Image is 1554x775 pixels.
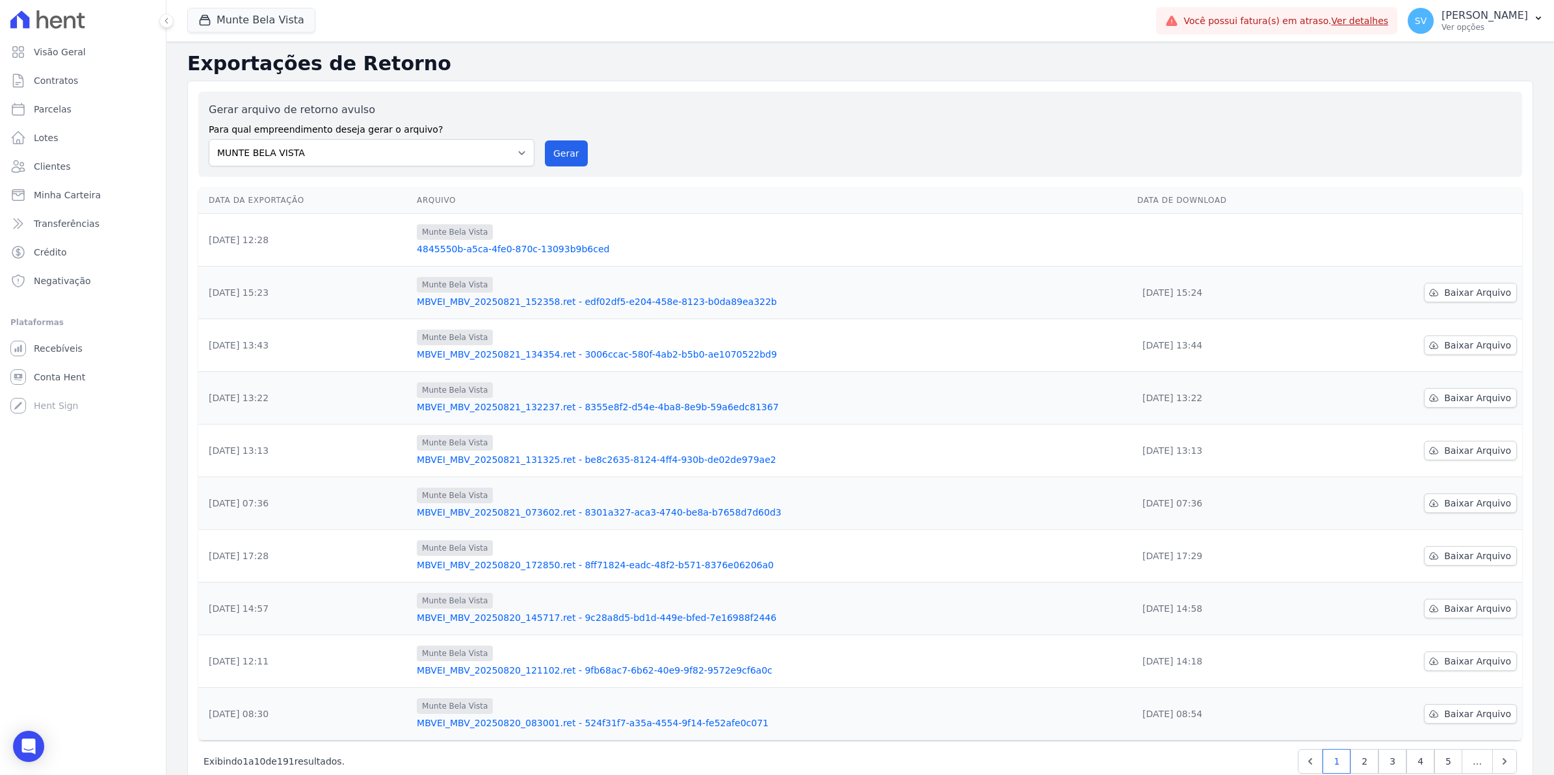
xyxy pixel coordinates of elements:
span: Baixar Arquivo [1444,655,1511,668]
a: Lotes [5,125,161,151]
a: 3 [1378,749,1406,774]
a: MBVEI_MBV_20250820_172850.ret - 8ff71824-eadc-48f2-b571-8376e06206a0 [417,558,1127,571]
h2: Exportações de Retorno [187,52,1533,75]
span: Transferências [34,217,99,230]
div: Open Intercom Messenger [13,731,44,762]
span: Crédito [34,246,67,259]
a: MBVEI_MBV_20250820_145717.ret - 9c28a8d5-bd1d-449e-bfed-7e16988f2446 [417,611,1127,624]
p: Ver opções [1442,22,1528,33]
a: Baixar Arquivo [1424,441,1517,460]
span: Recebíveis [34,342,83,355]
a: MBVEI_MBV_20250820_083001.ret - 524f31f7-a35a-4554-9f14-fe52afe0c071 [417,716,1127,729]
td: [DATE] 15:24 [1132,267,1324,319]
td: [DATE] 08:30 [198,688,412,741]
a: Visão Geral [5,39,161,65]
a: MBVEI_MBV_20250821_132237.ret - 8355e8f2-d54e-4ba8-8e9b-59a6edc81367 [417,401,1127,414]
a: Baixar Arquivo [1424,651,1517,671]
span: Clientes [34,160,70,173]
a: 1 [1323,749,1350,774]
span: 10 [254,756,266,767]
td: [DATE] 07:36 [1132,477,1324,530]
span: Contratos [34,74,78,87]
td: [DATE] 15:23 [198,267,412,319]
a: Conta Hent [5,364,161,390]
a: Parcelas [5,96,161,122]
label: Para qual empreendimento deseja gerar o arquivo? [209,118,534,137]
td: [DATE] 13:44 [1132,319,1324,372]
th: Data de Download [1132,187,1324,214]
td: [DATE] 17:29 [1132,530,1324,583]
span: … [1462,749,1493,774]
span: 1 [243,756,248,767]
td: [DATE] 13:13 [198,425,412,477]
span: 191 [277,756,295,767]
a: Ver detalhes [1332,16,1389,26]
span: Lotes [34,131,59,144]
span: Munte Bela Vista [417,382,493,398]
td: [DATE] 13:13 [1132,425,1324,477]
a: Baixar Arquivo [1424,283,1517,302]
a: MBVEI_MBV_20250820_121102.ret - 9fb68ac7-6b62-40e9-9f82-9572e9cf6a0c [417,664,1127,677]
td: [DATE] 13:22 [198,372,412,425]
th: Arquivo [412,187,1132,214]
button: Munte Bela Vista [187,8,315,33]
a: MBVEI_MBV_20250821_152358.ret - edf02df5-e204-458e-8123-b0da89ea322b [417,295,1127,308]
a: 5 [1434,749,1462,774]
button: SV [PERSON_NAME] Ver opções [1397,3,1554,39]
a: Baixar Arquivo [1424,704,1517,724]
a: Contratos [5,68,161,94]
a: Baixar Arquivo [1424,388,1517,408]
span: Baixar Arquivo [1444,339,1511,352]
button: Gerar [545,140,588,166]
td: [DATE] 17:28 [198,530,412,583]
a: Baixar Arquivo [1424,599,1517,618]
p: Exibindo a de resultados. [204,755,345,768]
span: Baixar Arquivo [1444,286,1511,299]
a: Next [1492,749,1517,774]
span: Baixar Arquivo [1444,391,1511,404]
span: Baixar Arquivo [1444,444,1511,457]
span: Visão Geral [34,46,86,59]
a: Clientes [5,153,161,179]
span: Munte Bela Vista [417,435,493,451]
span: Munte Bela Vista [417,277,493,293]
a: Crédito [5,239,161,265]
td: [DATE] 13:22 [1132,372,1324,425]
td: [DATE] 14:18 [1132,635,1324,688]
span: Baixar Arquivo [1444,497,1511,510]
span: Munte Bela Vista [417,330,493,345]
span: Munte Bela Vista [417,488,493,503]
td: [DATE] 12:28 [198,214,412,267]
span: Baixar Arquivo [1444,707,1511,720]
a: Baixar Arquivo [1424,335,1517,355]
span: Munte Bela Vista [417,224,493,240]
td: [DATE] 08:54 [1132,688,1324,741]
span: Você possui fatura(s) em atraso. [1183,14,1388,28]
a: Negativação [5,268,161,294]
span: SV [1415,16,1427,25]
a: MBVEI_MBV_20250821_131325.ret - be8c2635-8124-4ff4-930b-de02de979ae2 [417,453,1127,466]
span: Baixar Arquivo [1444,549,1511,562]
a: Recebíveis [5,335,161,361]
span: Munte Bela Vista [417,646,493,661]
td: [DATE] 12:11 [198,635,412,688]
td: [DATE] 07:36 [198,477,412,530]
label: Gerar arquivo de retorno avulso [209,102,534,118]
span: Negativação [34,274,91,287]
td: [DATE] 14:57 [198,583,412,635]
a: 4 [1406,749,1434,774]
a: Previous [1298,749,1323,774]
a: 4845550b-a5ca-4fe0-870c-13093b9b6ced [417,243,1127,256]
span: Munte Bela Vista [417,593,493,609]
a: 2 [1350,749,1378,774]
td: [DATE] 14:58 [1132,583,1324,635]
a: Baixar Arquivo [1424,493,1517,513]
span: Conta Hent [34,371,85,384]
th: Data da Exportação [198,187,412,214]
a: Baixar Arquivo [1424,546,1517,566]
span: Baixar Arquivo [1444,602,1511,615]
a: Minha Carteira [5,182,161,208]
td: [DATE] 13:43 [198,319,412,372]
a: Transferências [5,211,161,237]
span: Munte Bela Vista [417,698,493,714]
